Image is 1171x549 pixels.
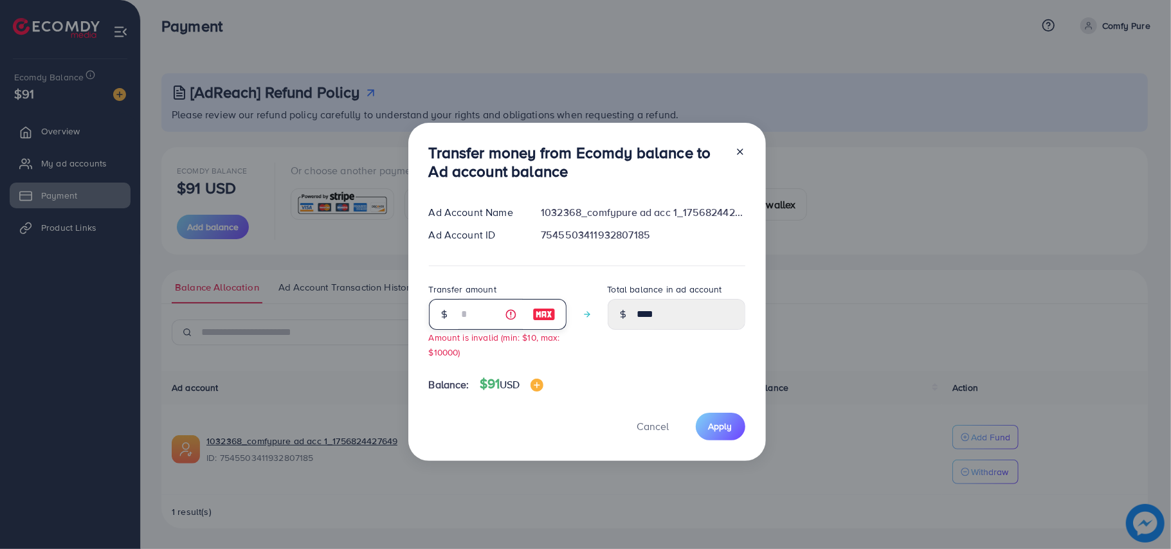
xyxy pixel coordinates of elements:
[429,377,469,392] span: Balance:
[709,420,732,433] span: Apply
[637,419,669,433] span: Cancel
[429,143,725,181] h3: Transfer money from Ecomdy balance to Ad account balance
[429,331,560,358] small: Amount is invalid (min: $10, max: $10000)
[531,228,755,242] div: 7545503411932807185
[531,379,543,392] img: image
[500,377,520,392] span: USD
[532,307,556,322] img: image
[429,283,496,296] label: Transfer amount
[531,205,755,220] div: 1032368_comfypure ad acc 1_1756824427649
[419,205,531,220] div: Ad Account Name
[419,228,531,242] div: Ad Account ID
[608,283,722,296] label: Total balance in ad account
[480,376,543,392] h4: $91
[621,413,685,440] button: Cancel
[696,413,745,440] button: Apply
